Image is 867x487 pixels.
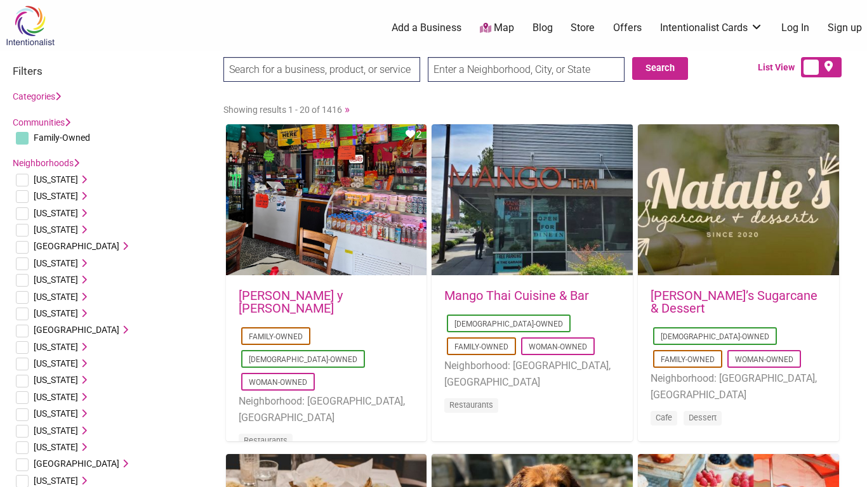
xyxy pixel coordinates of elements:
span: [GEOGRAPHIC_DATA] [34,325,119,335]
span: [US_STATE] [34,425,78,436]
a: Family-Owned [249,332,303,341]
a: Communities [13,117,70,127]
a: Family-Owned [661,355,715,364]
a: Add a Business [392,21,461,35]
a: [DEMOGRAPHIC_DATA]-Owned [661,332,769,341]
a: Woman-Owned [529,342,587,351]
a: Neighborhoods [13,158,79,168]
span: [US_STATE] [34,275,78,285]
span: [US_STATE] [34,476,78,486]
li: Neighborhood: [GEOGRAPHIC_DATA], [GEOGRAPHIC_DATA] [444,358,620,390]
a: Cafe [656,413,672,422]
a: Blog [533,21,553,35]
span: List View [758,61,801,74]
a: Sign up [828,21,862,35]
a: [DEMOGRAPHIC_DATA]-Owned [249,355,357,364]
a: Dessert [689,413,717,422]
a: Family-Owned [454,342,508,351]
a: » [345,103,350,115]
h3: Filters [13,65,211,77]
a: Woman-Owned [249,378,307,387]
a: Intentionalist Cards [660,21,763,35]
a: Store [571,21,595,35]
a: Map [480,21,514,36]
span: [US_STATE] [34,375,78,385]
li: Neighborhood: [GEOGRAPHIC_DATA], [GEOGRAPHIC_DATA] [239,393,414,425]
span: [US_STATE] [34,392,78,402]
a: Offers [613,21,642,35]
span: [US_STATE] [34,224,78,235]
button: Search [632,57,688,80]
span: [US_STATE] [34,258,78,268]
span: [US_STATE] [34,442,78,452]
input: Search for a business, product, or service [223,57,420,82]
span: Family-Owned [34,133,90,143]
a: Mango Thai Cuisine & Bar [444,288,589,303]
span: [US_STATE] [34,174,78,185]
a: Categories [13,91,61,101]
span: [US_STATE] [34,308,78,318]
span: [US_STATE] [34,358,78,368]
a: [DEMOGRAPHIC_DATA]-Owned [454,320,563,328]
a: [PERSON_NAME] y [PERSON_NAME] [239,288,343,316]
a: Woman-Owned [735,355,793,364]
span: [GEOGRAPHIC_DATA] [34,458,119,469]
li: Neighborhood: [GEOGRAPHIC_DATA], [GEOGRAPHIC_DATA] [651,370,826,403]
span: [US_STATE] [34,208,78,218]
a: Restaurants [449,400,493,410]
span: Showing results 1 - 20 of 1416 [223,105,342,115]
a: Restaurants [244,436,288,445]
span: [GEOGRAPHIC_DATA] [34,241,119,251]
span: [US_STATE] [34,292,78,302]
span: [US_STATE] [34,191,78,201]
a: Log In [781,21,809,35]
input: Enter a Neighborhood, City, or State [428,57,625,82]
span: [US_STATE] [34,342,78,352]
span: [US_STATE] [34,408,78,419]
a: [PERSON_NAME]’s Sugarcane & Dessert [651,288,817,316]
